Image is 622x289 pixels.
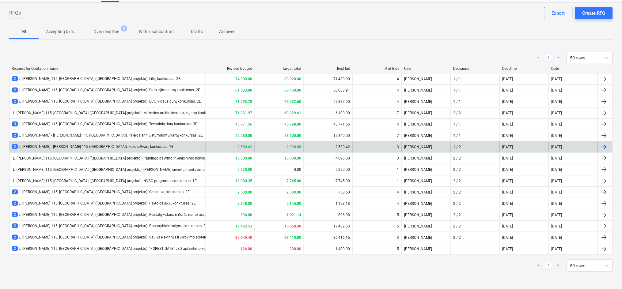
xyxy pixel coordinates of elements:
a: Previous page [535,262,542,269]
b: 63,410.80 [284,235,301,240]
div: 1 / 1 [453,99,461,104]
div: 2 / 2 [453,179,461,183]
b: 68,029.61 [284,111,301,115]
b: 66,430.00 [284,88,301,92]
div: [PERSON_NAME] [402,233,451,242]
b: 74,900.00 [235,77,252,81]
div: 2,580.42 [304,142,353,152]
div: 896.08 [304,210,353,220]
div: [DATE] [503,122,513,126]
span: 2 [12,223,18,228]
a: Page 1 is your current page [545,54,552,62]
div: [DATE] [503,99,513,104]
div: Best bid [306,66,350,71]
b: 2,348.00 [237,201,252,206]
div: [PERSON_NAME] [402,85,451,95]
div: [PERSON_NAME] [402,131,451,141]
div: [DATE] [552,77,562,81]
b: 76,032.60 [284,99,301,104]
div: 5,220.00 [304,165,353,175]
div: 5 [397,247,399,251]
div: 3 [397,235,399,240]
div: 4 [397,190,399,194]
div: - [453,247,454,251]
span: 2 [12,99,18,104]
div: [PERSON_NAME] [402,221,451,231]
iframe: Chat Widget [591,260,622,289]
div: [DATE] [552,111,562,115]
div: User [404,66,448,71]
span: 3 [12,122,18,126]
div: Export [552,9,565,17]
div: 2 / 2 [453,167,461,172]
div: 3 [397,145,399,149]
div: [DATE] [552,122,562,126]
span: 2 [12,246,18,251]
div: 1,128.18 [304,199,353,208]
div: [DATE] [503,179,513,183]
span: 2 [12,190,18,194]
div: 1 / 1 [453,88,461,92]
div: [PERSON_NAME] [402,108,451,118]
div: L. [PERSON_NAME] 115, [GEOGRAPHIC_DATA] ([GEOGRAPHIC_DATA] projekto). [PERSON_NAME] sienelių mont... [12,167,229,172]
div: [DATE] [503,167,513,172]
div: 1 [397,179,399,183]
div: # of Bids [355,66,399,71]
div: 5 [397,224,399,228]
b: 28,600.00 [284,133,301,138]
div: Revised budget [208,66,252,71]
div: [DATE] [552,156,562,160]
div: L. [PERSON_NAME] 115, [GEOGRAPHIC_DATA] ([GEOGRAPHIC_DATA] projekto). "FOREST GATE" LED apšvietim... [12,246,224,251]
div: 1 / 1 [453,122,461,126]
div: 60,063.91 [304,85,353,95]
div: 43,771.56 [304,119,353,129]
div: Date [552,66,596,71]
div: [PERSON_NAME] [402,187,451,197]
div: 2 / 2 [453,224,461,228]
div: L. [PERSON_NAME] 115, [GEOGRAPHIC_DATA] ([GEOGRAPHIC_DATA] projekto). Mažosios architektūros įren... [12,111,222,115]
div: [DATE] [503,213,513,217]
div: Target total [257,66,301,71]
span: 2 [12,235,18,240]
div: [DATE] [552,179,562,183]
b: 126.00 [241,247,252,251]
div: Deadline [503,66,547,71]
p: Accepting bids [46,28,74,35]
div: 7,745.00 [304,176,353,186]
div: L. [PERSON_NAME] 115, [GEOGRAPHIC_DATA] ([GEOGRAPHIC_DATA] projekto). Pašto dežučių konkrusas. 2E [12,201,196,206]
b: 5,145.00 [286,201,301,206]
a: Next page [555,262,562,269]
div: [DATE] [503,133,513,138]
div: 3 [397,156,399,160]
div: [PERSON_NAME] [402,74,451,84]
div: 4 [397,77,399,81]
div: [PERSON_NAME] [402,199,451,208]
b: 1,021.14 [286,213,301,217]
div: 71,400.00 [304,74,353,84]
div: [PERSON_NAME] [402,97,451,107]
div: L. [PERSON_NAME] 115, [GEOGRAPHIC_DATA] ([GEOGRAPHIC_DATA] projekto). Saulės elektrinės ir įkrovi... [12,235,231,240]
div: 2 / 2 [453,190,461,194]
b: 71,831.97 [235,111,252,115]
span: 2 [12,88,18,92]
div: 4 [397,99,399,104]
div: 1,480.00 [304,244,353,254]
div: [DATE] [503,156,513,160]
b: 30,649.40 [235,235,252,240]
div: 2 / 2 [453,201,461,206]
p: With a subcontract [139,28,175,35]
div: 57,887.00 [304,97,353,107]
div: Create RFQ [582,9,605,17]
div: 17,482.53 [304,221,353,231]
div: [DATE] [552,99,562,104]
div: [DATE] [552,88,562,92]
p: Over deadline [93,28,119,35]
div: [DATE] [503,77,513,81]
b: 2,580.42 [237,145,252,149]
div: 4 [397,201,399,206]
div: 2 / 2 [453,111,461,115]
div: Decisions [453,66,498,71]
div: 36,416.15 [304,233,353,242]
div: [DATE] [503,111,513,115]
